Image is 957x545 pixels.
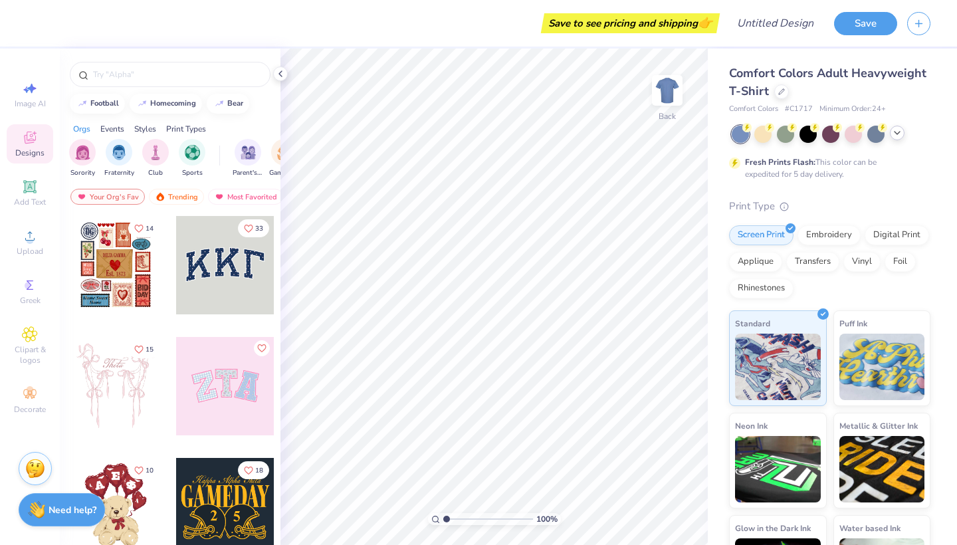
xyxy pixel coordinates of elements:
[73,123,90,135] div: Orgs
[254,340,270,356] button: Like
[544,13,716,33] div: Save to see pricing and shipping
[128,340,159,358] button: Like
[745,157,815,167] strong: Fresh Prints Flash:
[839,316,867,330] span: Puff Ink
[104,139,134,178] button: filter button
[92,68,262,81] input: Try "Alpha"
[255,225,263,232] span: 33
[785,104,813,115] span: # C1717
[698,15,712,31] span: 👉
[269,139,300,178] button: filter button
[214,192,225,201] img: most_fav.gif
[233,168,263,178] span: Parent's Weekend
[729,278,794,298] div: Rhinestones
[865,225,929,245] div: Digital Print
[233,139,263,178] div: filter for Parent's Weekend
[729,65,926,99] span: Comfort Colors Adult Heavyweight T-Shirt
[735,419,768,433] span: Neon Ink
[75,145,90,160] img: Sorority Image
[77,100,88,108] img: trend_line.gif
[654,77,681,104] img: Back
[134,123,156,135] div: Styles
[49,504,96,516] strong: Need help?
[238,219,269,237] button: Like
[536,513,558,525] span: 100 %
[238,461,269,479] button: Like
[69,139,96,178] button: filter button
[269,139,300,178] div: filter for Game Day
[146,467,154,474] span: 10
[155,192,165,201] img: trending.gif
[277,145,292,160] img: Game Day Image
[100,123,124,135] div: Events
[142,139,169,178] div: filter for Club
[233,139,263,178] button: filter button
[207,94,249,114] button: bear
[726,10,824,37] input: Untitled Design
[819,104,886,115] span: Minimum Order: 24 +
[128,461,159,479] button: Like
[839,521,901,535] span: Water based Ink
[112,145,126,160] img: Fraternity Image
[104,168,134,178] span: Fraternity
[70,94,125,114] button: football
[839,334,925,400] img: Puff Ink
[255,467,263,474] span: 18
[241,145,256,160] img: Parent's Weekend Image
[14,404,46,415] span: Decorate
[104,139,134,178] div: filter for Fraternity
[90,100,119,107] div: football
[149,189,204,205] div: Trending
[729,252,782,272] div: Applique
[20,295,41,306] span: Greek
[729,199,930,214] div: Print Type
[735,521,811,535] span: Glow in the Dark Ink
[834,12,897,35] button: Save
[659,110,676,122] div: Back
[179,139,205,178] div: filter for Sports
[745,156,908,180] div: This color can be expedited for 5 day delivery.
[137,100,148,108] img: trend_line.gif
[179,139,205,178] button: filter button
[142,139,169,178] button: filter button
[735,436,821,502] img: Neon Ink
[128,219,159,237] button: Like
[208,189,283,205] div: Most Favorited
[839,419,918,433] span: Metallic & Glitter Ink
[729,104,778,115] span: Comfort Colors
[729,225,794,245] div: Screen Print
[70,168,95,178] span: Sorority
[69,139,96,178] div: filter for Sorority
[269,168,300,178] span: Game Day
[797,225,861,245] div: Embroidery
[15,148,45,158] span: Designs
[130,94,202,114] button: homecoming
[185,145,200,160] img: Sports Image
[150,100,196,107] div: homecoming
[146,346,154,353] span: 15
[786,252,839,272] div: Transfers
[17,246,43,257] span: Upload
[7,344,53,366] span: Clipart & logos
[70,189,145,205] div: Your Org's Fav
[76,192,87,201] img: most_fav.gif
[166,123,206,135] div: Print Types
[227,100,243,107] div: bear
[885,252,916,272] div: Foil
[182,168,203,178] span: Sports
[148,145,163,160] img: Club Image
[839,436,925,502] img: Metallic & Glitter Ink
[735,334,821,400] img: Standard
[15,98,46,109] span: Image AI
[843,252,881,272] div: Vinyl
[146,225,154,232] span: 14
[148,168,163,178] span: Club
[14,197,46,207] span: Add Text
[214,100,225,108] img: trend_line.gif
[735,316,770,330] span: Standard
